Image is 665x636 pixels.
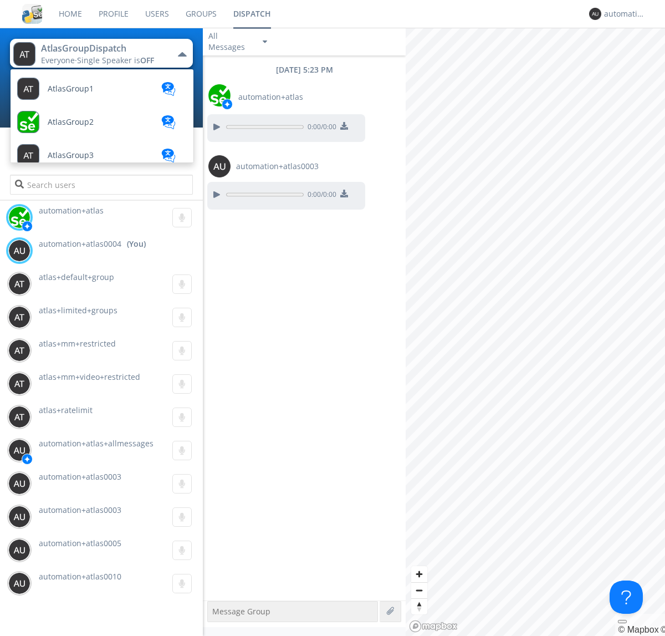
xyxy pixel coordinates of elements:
[8,339,30,362] img: 373638.png
[41,42,166,55] div: AtlasGroupDispatch
[48,85,94,93] span: AtlasGroup1
[127,238,146,250] div: (You)
[39,538,121,548] span: automation+atlas0005
[10,39,192,68] button: AtlasGroupDispatchEveryone·Single Speaker isOFF
[340,122,348,130] img: download media button
[8,539,30,561] img: 373638.png
[8,240,30,262] img: 373638.png
[208,84,231,106] img: d2d01cd9b4174d08988066c6d424eccd
[39,305,117,316] span: atlas+limited+groups
[39,505,121,515] span: automation+atlas0003
[610,581,643,614] iframe: Toggle Customer Support
[8,306,30,328] img: 373638.png
[618,620,627,623] button: Toggle attribution
[589,8,601,20] img: 373638.png
[39,438,154,449] span: automation+atlas+allmessages
[304,190,336,202] span: 0:00 / 0:00
[208,155,231,177] img: 373638.png
[238,91,303,103] span: automation+atlas
[263,40,267,43] img: caret-down-sm.svg
[208,30,253,53] div: All Messages
[8,273,30,295] img: 373638.png
[41,55,166,66] div: Everyone ·
[604,8,646,19] div: automation+atlas0004
[411,583,427,598] span: Zoom out
[48,151,94,160] span: AtlasGroup3
[39,405,93,415] span: atlas+ratelimit
[160,82,177,96] img: translation-blue.svg
[411,566,427,582] button: Zoom in
[39,338,116,349] span: atlas+mm+restricted
[10,69,194,163] ul: AtlasGroupDispatchEveryone·Single Speaker isOFF
[203,64,406,75] div: [DATE] 5:23 PM
[48,118,94,126] span: AtlasGroup2
[13,42,35,66] img: 373638.png
[304,122,336,134] span: 0:00 / 0:00
[411,598,427,614] button: Reset bearing to north
[39,238,121,250] span: automation+atlas0004
[8,439,30,461] img: 373638.png
[39,372,140,382] span: atlas+mm+video+restricted
[160,149,177,162] img: translation-blue.svg
[39,471,121,482] span: automation+atlas0003
[8,406,30,428] img: 373638.png
[8,572,30,594] img: 373638.png
[618,625,658,634] a: Mapbox
[22,4,42,24] img: cddb5a64eb264b2086981ab96f4c1ba7
[8,506,30,528] img: 373638.png
[140,55,154,65] span: OFF
[8,206,30,228] img: d2d01cd9b4174d08988066c6d424eccd
[411,582,427,598] button: Zoom out
[340,190,348,197] img: download media button
[39,205,104,216] span: automation+atlas
[236,161,319,172] span: automation+atlas0003
[77,55,154,65] span: Single Speaker is
[10,175,192,195] input: Search users
[160,115,177,129] img: translation-blue.svg
[39,272,114,282] span: atlas+default+group
[8,373,30,395] img: 373638.png
[411,599,427,614] span: Reset bearing to north
[39,571,121,582] span: automation+atlas0010
[409,620,458,633] a: Mapbox logo
[8,472,30,495] img: 373638.png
